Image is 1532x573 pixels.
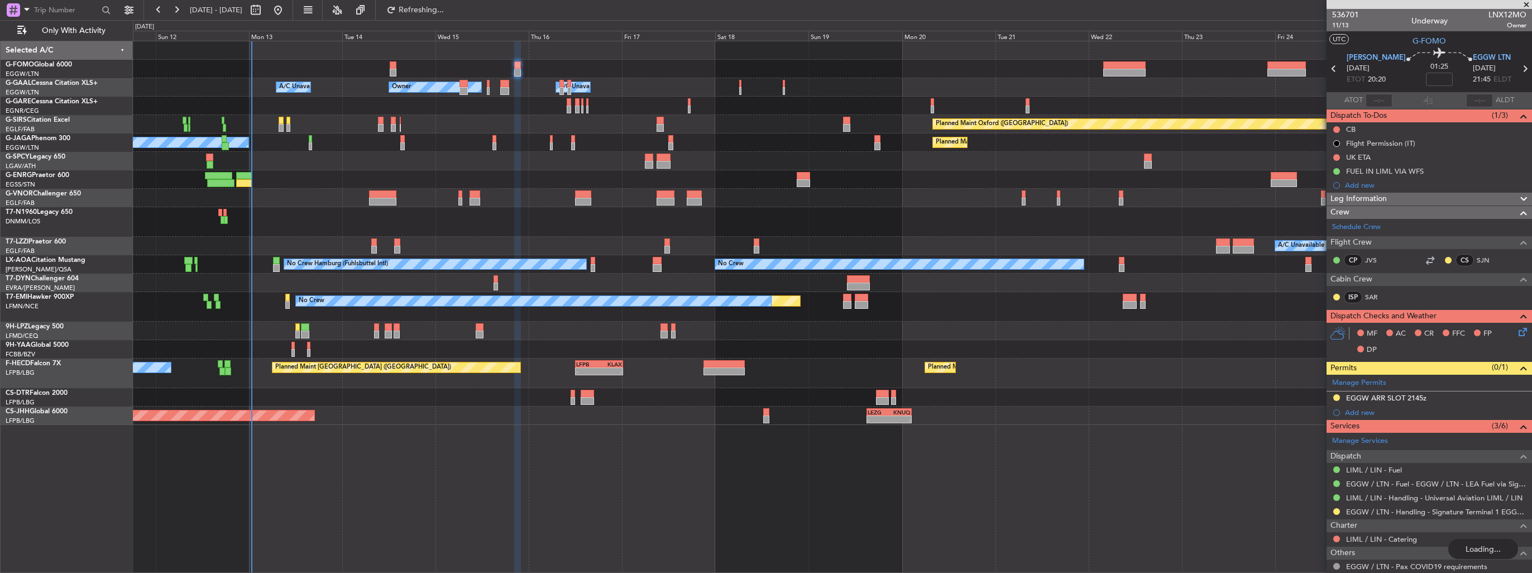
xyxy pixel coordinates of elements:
div: Wed 22 [1089,31,1182,41]
div: A/C Unavailable [559,79,605,95]
span: Dispatch [1330,450,1361,463]
div: Add new [1345,180,1526,190]
a: LGAV/ATH [6,162,36,170]
a: G-JAGAPhenom 300 [6,135,70,142]
a: G-SIRSCitation Excel [6,117,70,123]
div: CS [1456,254,1474,266]
a: EGGW / LTN - Fuel - EGGW / LTN - LEA Fuel via Signature in EGGW [1346,479,1526,489]
a: DNMM/LOS [6,217,40,226]
div: Planned Maint [GEOGRAPHIC_DATA] ([GEOGRAPHIC_DATA]) [936,134,1112,151]
a: FCBB/BZV [6,350,35,359]
span: DP [1367,345,1377,356]
span: T7-LZZI [6,238,28,245]
span: [PERSON_NAME] [1347,52,1406,64]
div: CP [1344,254,1362,266]
span: Owner [1488,21,1526,30]
a: G-GAALCessna Citation XLS+ [6,80,98,87]
div: [DATE] [135,22,154,32]
span: FFC [1452,328,1465,340]
span: ELDT [1493,74,1511,85]
a: LIML / LIN - Fuel [1346,465,1402,475]
span: Dispatch Checks and Weather [1330,310,1437,323]
div: FUEL IN LIML VIA WFS [1346,166,1424,176]
span: G-GARE [6,98,31,105]
a: EVRA/[PERSON_NAME] [6,284,75,292]
span: ATOT [1344,95,1363,106]
a: EGGW / LTN - Pax COVID19 requirements [1346,562,1487,571]
a: G-GARECessna Citation XLS+ [6,98,98,105]
div: - [868,416,889,423]
div: - [599,368,622,375]
div: KNUQ [889,409,911,416]
span: [DATE] - [DATE] [190,5,242,15]
a: EGGW/LTN [6,70,39,78]
button: Refreshing... [381,1,448,19]
a: G-SPCYLegacy 650 [6,154,65,160]
span: 20:20 [1368,74,1386,85]
div: - [889,416,911,423]
span: G-FOMO [6,61,34,68]
a: JVS [1365,255,1390,265]
div: Mon 20 [902,31,995,41]
span: G-FOMO [1413,35,1446,47]
span: F-HECD [6,360,30,367]
a: LFPB/LBG [6,369,35,377]
a: LFMN/NCE [6,302,39,311]
a: EGSS/STN [6,180,35,189]
a: 9H-YAAGlobal 5000 [6,342,69,348]
a: EGLF/FAB [6,199,35,207]
div: No Crew [299,293,324,309]
a: Schedule Crew [1332,222,1381,233]
span: AC [1396,328,1406,340]
span: LNX12MO [1488,9,1526,21]
span: ALDT [1496,95,1514,106]
div: Underway [1411,15,1448,27]
a: T7-LZZIPraetor 600 [6,238,66,245]
div: EGGW ARR SLOT 2145z [1346,393,1426,403]
span: G-JAGA [6,135,31,142]
a: G-ENRGPraetor 600 [6,172,69,179]
span: CS-JHH [6,408,30,415]
div: No Crew [718,256,744,273]
a: LFPB/LBG [6,417,35,425]
span: 21:45 [1473,74,1491,85]
a: T7-EMIHawker 900XP [6,294,74,300]
div: LFPB [576,361,599,367]
div: UK ETA [1346,152,1371,162]
a: F-HECDFalcon 7X [6,360,61,367]
span: FP [1483,328,1492,340]
span: Flight Crew [1330,236,1372,249]
span: Refreshing... [398,6,445,14]
a: LIML / LIN - Handling - Universal Aviation LIML / LIN [1346,493,1523,503]
a: LFPB/LBG [6,398,35,407]
div: Owner [392,79,411,95]
div: Wed 15 [435,31,529,41]
div: Planned Maint Oxford ([GEOGRAPHIC_DATA]) [936,116,1068,132]
span: CS-DTR [6,390,30,397]
span: 01:25 [1430,61,1448,73]
a: 9H-LPZLegacy 500 [6,323,64,330]
div: No Crew Hamburg (Fuhlsbuttel Intl) [287,256,388,273]
span: Dispatch To-Dos [1330,109,1387,122]
span: (1/3) [1492,109,1508,121]
span: 11/13 [1332,21,1359,30]
div: - [576,368,599,375]
div: Planned Maint [GEOGRAPHIC_DATA] ([GEOGRAPHIC_DATA]) [928,359,1104,376]
a: SAR [1365,292,1390,302]
span: G-SIRS [6,117,27,123]
a: EGGW/LTN [6,88,39,97]
div: KLAX [599,361,622,367]
div: A/C Unavailable [279,79,325,95]
span: MF [1367,328,1377,340]
button: Only With Activity [12,22,121,40]
div: A/C Unavailable [GEOGRAPHIC_DATA] ([GEOGRAPHIC_DATA]) [1278,237,1459,254]
a: LIML / LIN - Catering [1346,534,1417,544]
div: Sat 18 [715,31,808,41]
a: SJN [1477,255,1502,265]
button: UTC [1329,34,1349,44]
div: Planned Maint [GEOGRAPHIC_DATA] ([GEOGRAPHIC_DATA]) [275,359,451,376]
span: ETOT [1347,74,1365,85]
span: 9H-LPZ [6,323,28,330]
span: T7-DYN [6,275,31,282]
a: EGNR/CEG [6,107,39,115]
